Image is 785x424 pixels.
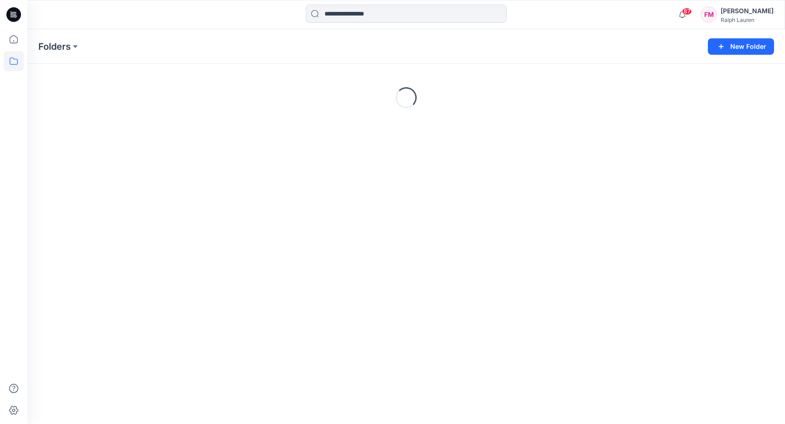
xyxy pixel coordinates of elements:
[721,16,774,23] div: Ralph Lauren
[682,8,692,15] span: 87
[721,5,774,16] div: [PERSON_NAME]
[701,6,717,23] div: FM
[38,40,71,53] a: Folders
[708,38,774,55] button: New Folder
